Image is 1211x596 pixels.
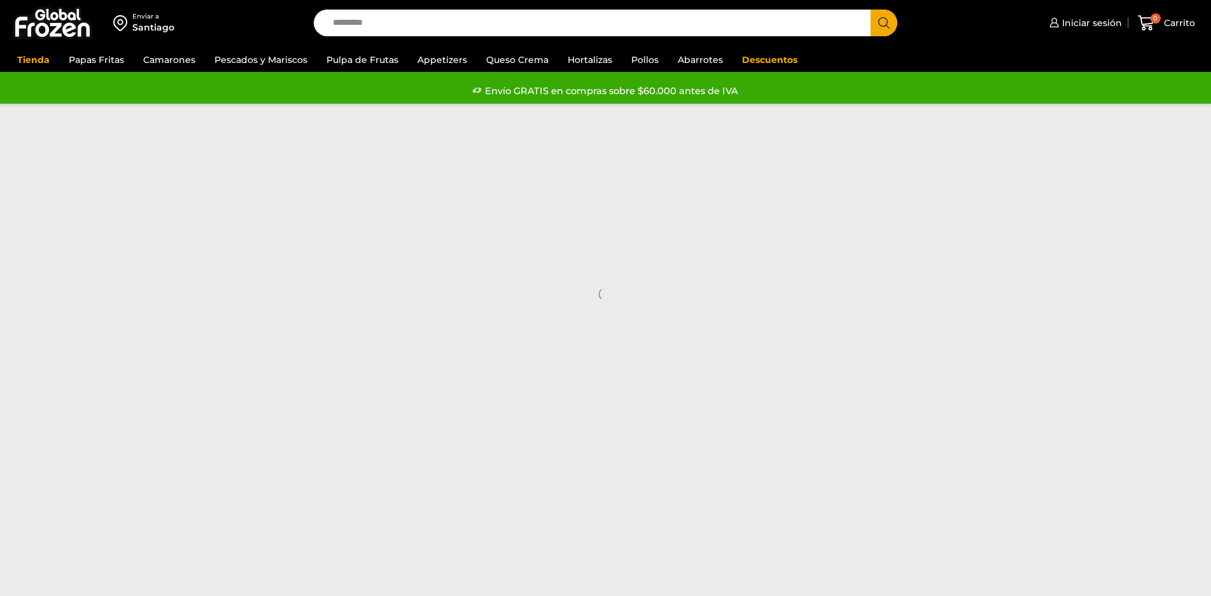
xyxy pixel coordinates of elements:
span: Carrito [1161,17,1195,29]
a: Papas Fritas [62,48,130,72]
a: Pescados y Mariscos [208,48,314,72]
a: Queso Crema [480,48,555,72]
div: Enviar a [132,12,174,21]
a: Descuentos [736,48,804,72]
a: 0 Carrito [1135,8,1198,38]
a: Abarrotes [671,48,729,72]
a: Tienda [11,48,56,72]
div: Santiago [132,21,174,34]
a: Hortalizas [561,48,619,72]
a: Camarones [137,48,202,72]
a: Iniciar sesión [1046,10,1122,36]
a: Pollos [625,48,665,72]
img: address-field-icon.svg [113,12,132,34]
span: 0 [1151,13,1161,24]
a: Appetizers [411,48,473,72]
a: Pulpa de Frutas [320,48,405,72]
span: Iniciar sesión [1059,17,1122,29]
button: Search button [871,10,897,36]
